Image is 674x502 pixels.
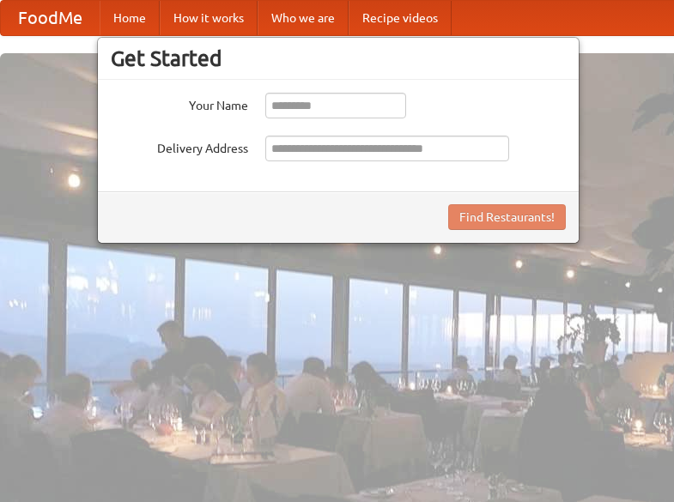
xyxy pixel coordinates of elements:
[349,1,452,35] a: Recipe videos
[160,1,258,35] a: How it works
[111,45,566,71] h3: Get Started
[111,136,248,157] label: Delivery Address
[448,204,566,230] button: Find Restaurants!
[111,93,248,114] label: Your Name
[100,1,160,35] a: Home
[258,1,349,35] a: Who we are
[1,1,100,35] a: FoodMe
